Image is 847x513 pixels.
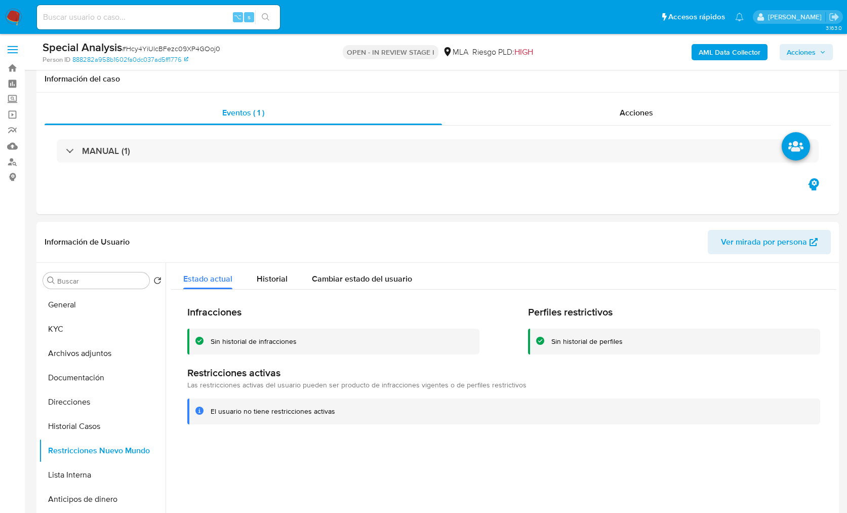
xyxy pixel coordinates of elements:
div: MLA [442,47,468,58]
span: ⌥ [234,12,241,22]
button: Buscar [47,277,55,285]
input: Buscar [57,277,145,286]
p: jian.marin@mercadolibre.com [768,12,825,22]
button: Documentación [39,366,166,390]
span: Acciones [620,107,653,119]
span: Accesos rápidos [668,12,725,22]
button: Lista Interna [39,463,166,487]
button: Archivos adjuntos [39,341,166,366]
div: MANUAL (1) [57,139,819,163]
span: s [248,12,251,22]
button: Volver al orden por defecto [153,277,162,288]
a: Salir [829,12,839,22]
h1: Información del caso [45,74,831,84]
button: Restricciones Nuevo Mundo [39,439,166,463]
input: Buscar usuario o caso... [37,11,280,24]
h3: MANUAL (1) [82,145,130,156]
button: General [39,293,166,317]
button: Historial Casos [39,414,166,439]
h1: Información de Usuario [45,237,130,247]
b: Special Analysis [43,39,122,55]
span: Eventos ( 1 ) [222,107,264,119]
p: OPEN - IN REVIEW STAGE I [343,45,438,59]
a: Notificaciones [735,13,744,21]
button: AML Data Collector [692,44,768,60]
a: 888282a958b1602fa0dc037ad5ff1776 [72,55,188,64]
button: Ver mirada por persona [708,230,831,254]
button: Anticipos de dinero [39,487,166,511]
button: Acciones [780,44,833,60]
b: AML Data Collector [699,44,760,60]
span: HIGH [514,46,533,58]
button: search-icon [255,10,276,24]
button: KYC [39,317,166,341]
button: Direcciones [39,390,166,414]
span: # Hcy4YiUlcBFezc09XP4GOoj0 [122,44,220,54]
span: Ver mirada por persona [721,230,807,254]
span: Riesgo PLD: [472,47,533,58]
b: Person ID [43,55,70,64]
span: Acciones [787,44,816,60]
